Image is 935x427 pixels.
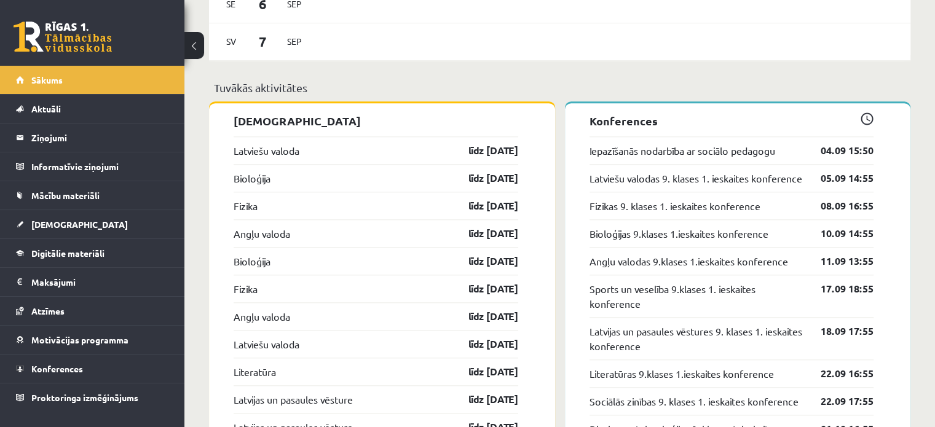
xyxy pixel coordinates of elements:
[234,364,276,379] a: Literatūra
[14,22,112,52] a: Rīgas 1. Tālmācības vidusskola
[31,363,83,374] span: Konferences
[16,181,169,210] a: Mācību materiāli
[234,309,290,324] a: Angļu valoda
[802,171,874,186] a: 05.09 14:55
[244,31,282,52] span: 7
[447,254,518,268] a: līdz [DATE]
[16,268,169,296] a: Maksājumi
[590,324,803,353] a: Latvijas un pasaules vēstures 9. klases 1. ieskaites konference
[234,392,353,407] a: Latvijas un pasaules vēsture
[590,254,788,268] a: Angļu valodas 9.klases 1.ieskaites konference
[802,226,874,241] a: 10.09 14:55
[31,334,128,345] span: Motivācijas programma
[590,112,874,129] p: Konferences
[802,366,874,381] a: 22.09 16:55
[31,103,61,114] span: Aktuāli
[590,143,775,158] a: Iepazīšanās nodarbība ar sociālo pedagogu
[447,364,518,379] a: līdz [DATE]
[234,281,258,296] a: Fizika
[218,32,244,51] span: Sv
[802,394,874,409] a: 22.09 17:55
[447,337,518,351] a: līdz [DATE]
[31,268,169,296] legend: Maksājumi
[802,281,874,296] a: 17.09 18:55
[16,152,169,181] a: Informatīvie ziņojumi
[802,254,874,268] a: 11.09 13:55
[282,32,307,51] span: Sep
[590,394,799,409] a: Sociālās zinības 9. klases 1. ieskaites konference
[214,79,905,96] p: Tuvākās aktivitātes
[802,143,874,158] a: 04.09 15:50
[16,326,169,354] a: Motivācijas programma
[31,152,169,181] legend: Informatīvie ziņojumi
[447,281,518,296] a: līdz [DATE]
[31,123,169,152] legend: Ziņojumi
[234,254,270,268] a: Bioloģija
[16,210,169,238] a: [DEMOGRAPHIC_DATA]
[16,95,169,123] a: Aktuāli
[590,226,768,241] a: Bioloģijas 9.klases 1.ieskaites konference
[234,112,518,129] p: [DEMOGRAPHIC_DATA]
[16,297,169,325] a: Atzīmes
[31,248,105,259] span: Digitālie materiāli
[447,171,518,186] a: līdz [DATE]
[590,171,802,186] a: Latviešu valodas 9. klases 1. ieskaites konference
[234,198,258,213] a: Fizika
[31,74,63,85] span: Sākums
[590,366,774,381] a: Literatūras 9.klases 1.ieskaites konference
[16,355,169,383] a: Konferences
[590,281,803,311] a: Sports un veselība 9.klases 1. ieskaites konference
[16,239,169,267] a: Digitālie materiāli
[447,198,518,213] a: līdz [DATE]
[447,226,518,241] a: līdz [DATE]
[447,309,518,324] a: līdz [DATE]
[447,392,518,407] a: līdz [DATE]
[234,337,299,351] a: Latviešu valoda
[16,66,169,94] a: Sākums
[31,190,100,201] span: Mācību materiāli
[590,198,760,213] a: Fizikas 9. klases 1. ieskaites konference
[802,324,874,339] a: 18.09 17:55
[234,171,270,186] a: Bioloģija
[234,143,299,158] a: Latviešu valoda
[447,143,518,158] a: līdz [DATE]
[802,198,874,213] a: 08.09 16:55
[16,123,169,152] a: Ziņojumi
[31,219,128,230] span: [DEMOGRAPHIC_DATA]
[234,226,290,241] a: Angļu valoda
[31,392,138,403] span: Proktoringa izmēģinājums
[31,305,65,316] span: Atzīmes
[16,383,169,412] a: Proktoringa izmēģinājums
